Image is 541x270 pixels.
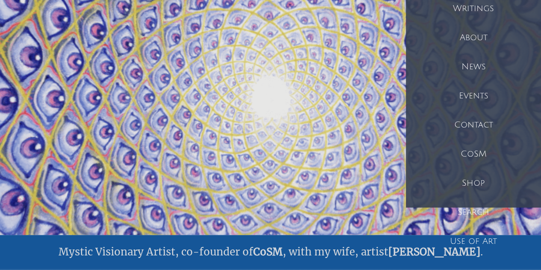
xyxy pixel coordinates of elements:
[406,52,541,81] a: News
[406,198,541,227] a: Search
[406,139,541,169] a: CoSM
[406,81,541,110] a: Events
[406,169,541,198] a: Shop
[406,227,541,256] a: Use of Art
[253,245,283,258] a: CoSM
[406,23,541,52] a: About
[406,110,541,139] a: Contact
[388,245,480,258] a: [PERSON_NAME]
